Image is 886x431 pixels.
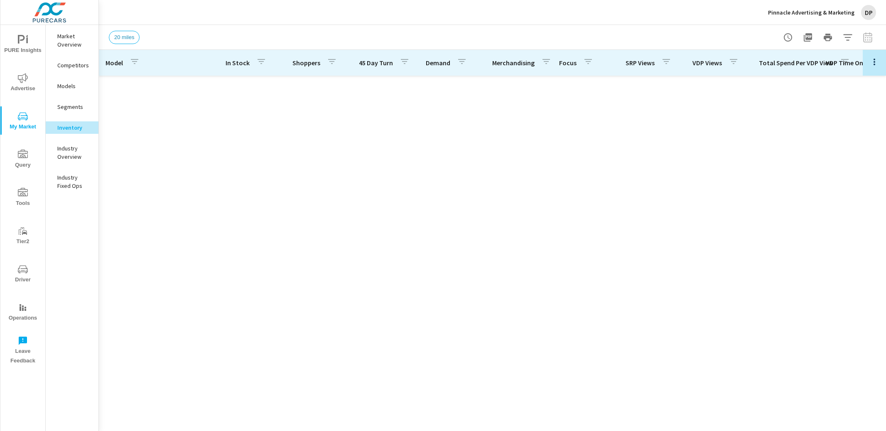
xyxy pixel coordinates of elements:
[768,9,854,16] p: Pinnacle Advertising & Marketing
[3,303,43,323] span: Operations
[57,82,92,90] p: Models
[559,59,577,67] p: Focus
[46,121,98,134] div: Inventory
[57,123,92,132] p: Inventory
[292,59,320,67] p: Shoppers
[109,34,139,40] span: 20 miles
[626,59,655,67] p: SRP Views
[106,59,123,67] p: Model
[3,226,43,246] span: Tier2
[426,59,450,67] p: Demand
[3,111,43,132] span: My Market
[57,32,92,49] p: Market Overview
[57,103,92,111] p: Segments
[839,29,856,46] button: Apply Filters
[692,59,722,67] p: VDP Views
[46,30,98,51] div: Market Overview
[46,80,98,92] div: Models
[492,59,535,67] p: Merchandising
[46,142,98,163] div: Industry Overview
[800,29,816,46] button: "Export Report to PDF"
[57,61,92,69] p: Competitors
[46,59,98,71] div: Competitors
[0,25,45,369] div: nav menu
[826,59,884,67] p: VDP Time On Screen
[820,29,836,46] button: Print Report
[3,188,43,208] span: Tools
[3,264,43,285] span: Driver
[57,173,92,190] p: Industry Fixed Ops
[3,336,43,366] span: Leave Feedback
[759,59,833,67] p: Total Spend Per VDP View
[3,150,43,170] span: Query
[861,5,876,20] div: DP
[359,59,393,67] p: 45 Day Turn
[46,101,98,113] div: Segments
[46,171,98,192] div: Industry Fixed Ops
[3,35,43,55] span: PURE Insights
[3,73,43,94] span: Advertise
[57,144,92,161] p: Industry Overview
[226,59,250,67] p: In Stock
